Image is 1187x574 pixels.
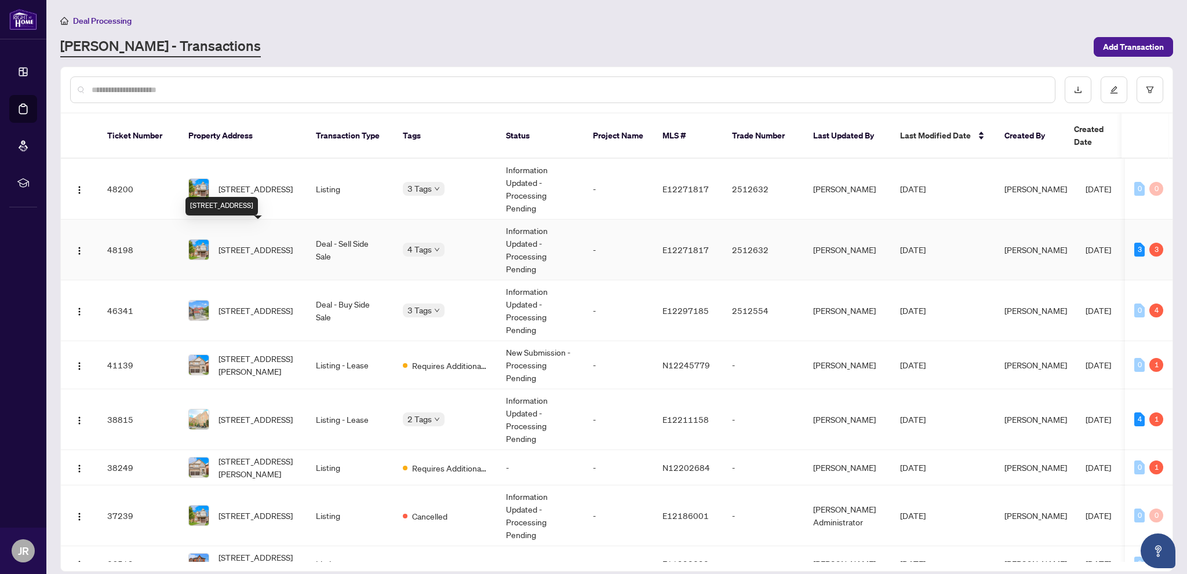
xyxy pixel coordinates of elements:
[1004,414,1067,425] span: [PERSON_NAME]
[1074,86,1082,94] span: download
[434,186,440,192] span: down
[1110,86,1118,94] span: edit
[70,356,89,374] button: Logo
[75,416,84,425] img: Logo
[407,243,432,256] span: 4 Tags
[804,341,891,389] td: [PERSON_NAME]
[73,16,132,26] span: Deal Processing
[75,512,84,521] img: Logo
[804,485,891,546] td: [PERSON_NAME] Administrator
[723,280,804,341] td: 2512554
[584,220,653,280] td: -
[219,413,293,426] span: [STREET_ADDRESS]
[75,307,84,316] img: Logo
[434,416,440,422] span: down
[60,36,261,57] a: [PERSON_NAME] - Transactions
[98,280,179,341] td: 46341
[189,410,209,429] img: thumbnail-img
[98,220,179,280] td: 48198
[219,352,297,378] span: [STREET_ADDRESS][PERSON_NAME]
[1149,509,1163,522] div: 0
[804,450,891,485] td: [PERSON_NAME]
[662,510,709,521] span: E12186001
[412,558,447,571] span: Cancelled
[1004,184,1067,194] span: [PERSON_NAME]
[1086,244,1111,255] span: [DATE]
[497,280,584,341] td: Information Updated - Processing Pending
[900,462,926,473] span: [DATE]
[723,450,804,485] td: -
[75,361,84,371] img: Logo
[584,389,653,450] td: -
[189,506,209,525] img: thumbnail-img
[1004,305,1067,316] span: [PERSON_NAME]
[900,360,926,370] span: [DATE]
[584,341,653,389] td: -
[497,389,584,450] td: Information Updated - Processing Pending
[98,450,179,485] td: 38249
[1134,460,1145,474] div: 0
[70,240,89,259] button: Logo
[1065,76,1091,103] button: download
[497,450,584,485] td: -
[1004,360,1067,370] span: [PERSON_NAME]
[1086,462,1111,473] span: [DATE]
[1149,304,1163,317] div: 4
[662,244,709,255] span: E12271817
[900,244,926,255] span: [DATE]
[307,450,394,485] td: Listing
[1103,38,1164,56] span: Add Transaction
[1004,510,1067,521] span: [PERSON_NAME]
[219,182,293,195] span: [STREET_ADDRESS]
[497,220,584,280] td: Information Updated - Processing Pending
[1004,244,1067,255] span: [PERSON_NAME]
[891,114,995,159] th: Last Modified Date
[662,360,710,370] span: N12245779
[75,560,84,569] img: Logo
[98,485,179,546] td: 37239
[584,114,653,159] th: Project Name
[434,308,440,313] span: down
[70,506,89,525] button: Logo
[412,462,487,474] span: Requires Additional Docs
[723,114,804,159] th: Trade Number
[662,184,709,194] span: E12271817
[1086,360,1111,370] span: [DATE]
[98,114,179,159] th: Ticket Number
[1065,114,1146,159] th: Created Date
[70,554,89,573] button: Logo
[98,159,179,220] td: 48200
[1134,509,1145,522] div: 0
[219,304,293,317] span: [STREET_ADDRESS]
[723,220,804,280] td: 2512632
[189,240,209,259] img: thumbnail-img
[75,464,84,473] img: Logo
[412,510,447,522] span: Cancelled
[185,197,258,215] div: [STREET_ADDRESS]
[804,389,891,450] td: [PERSON_NAME]
[662,305,709,316] span: E12297185
[98,389,179,450] td: 38815
[1149,358,1163,372] div: 1
[1094,37,1173,57] button: Add Transaction
[407,182,432,195] span: 3 Tags
[1149,460,1163,474] div: 1
[900,184,926,194] span: [DATE]
[1134,358,1145,372] div: 0
[653,114,723,159] th: MLS #
[1146,86,1154,94] span: filter
[70,458,89,477] button: Logo
[900,510,926,521] span: [DATE]
[70,180,89,198] button: Logo
[307,341,394,389] td: Listing - Lease
[75,246,84,255] img: Logo
[189,554,209,573] img: thumbnail-img
[307,114,394,159] th: Transaction Type
[662,414,709,425] span: E12211158
[434,247,440,253] span: down
[407,412,432,426] span: 2 Tags
[662,558,709,569] span: E11992398
[584,159,653,220] td: -
[189,301,209,320] img: thumbnail-img
[1004,462,1067,473] span: [PERSON_NAME]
